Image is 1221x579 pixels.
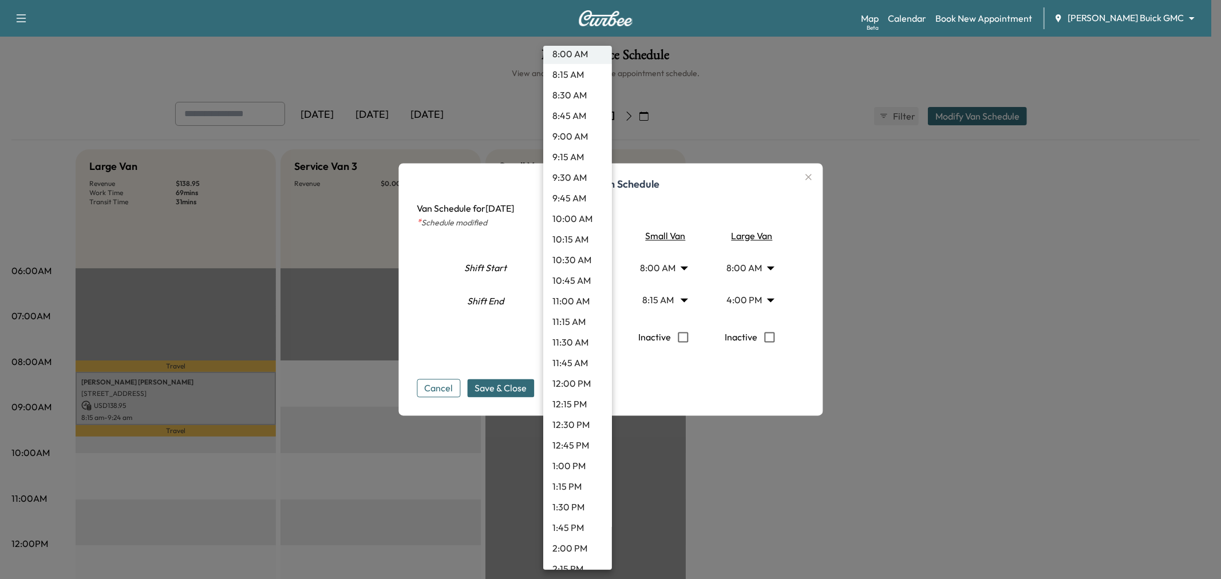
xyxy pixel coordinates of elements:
li: 1:30 PM [543,497,612,517]
li: 10:00 AM [543,208,612,229]
li: 8:15 AM [543,64,612,85]
li: 12:00 PM [543,373,612,394]
li: 11:00 AM [543,291,612,311]
li: 9:15 AM [543,146,612,167]
li: 1:00 PM [543,455,612,476]
li: 11:30 AM [543,332,612,352]
li: 9:00 AM [543,126,612,146]
li: 12:15 PM [543,394,612,414]
li: 10:30 AM [543,249,612,270]
li: 1:45 PM [543,517,612,538]
li: 11:45 AM [543,352,612,373]
li: 1:15 PM [543,476,612,497]
li: 10:15 AM [543,229,612,249]
li: 9:45 AM [543,188,612,208]
li: 2:15 PM [543,558,612,579]
li: 9:30 AM [543,167,612,188]
li: 12:45 PM [543,435,612,455]
li: 2:00 PM [543,538,612,558]
li: 8:30 AM [543,85,612,105]
li: 8:45 AM [543,105,612,126]
li: 11:15 AM [543,311,612,332]
li: 8:00 AM [543,43,612,64]
li: 12:30 PM [543,414,612,435]
li: 10:45 AM [543,270,612,291]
